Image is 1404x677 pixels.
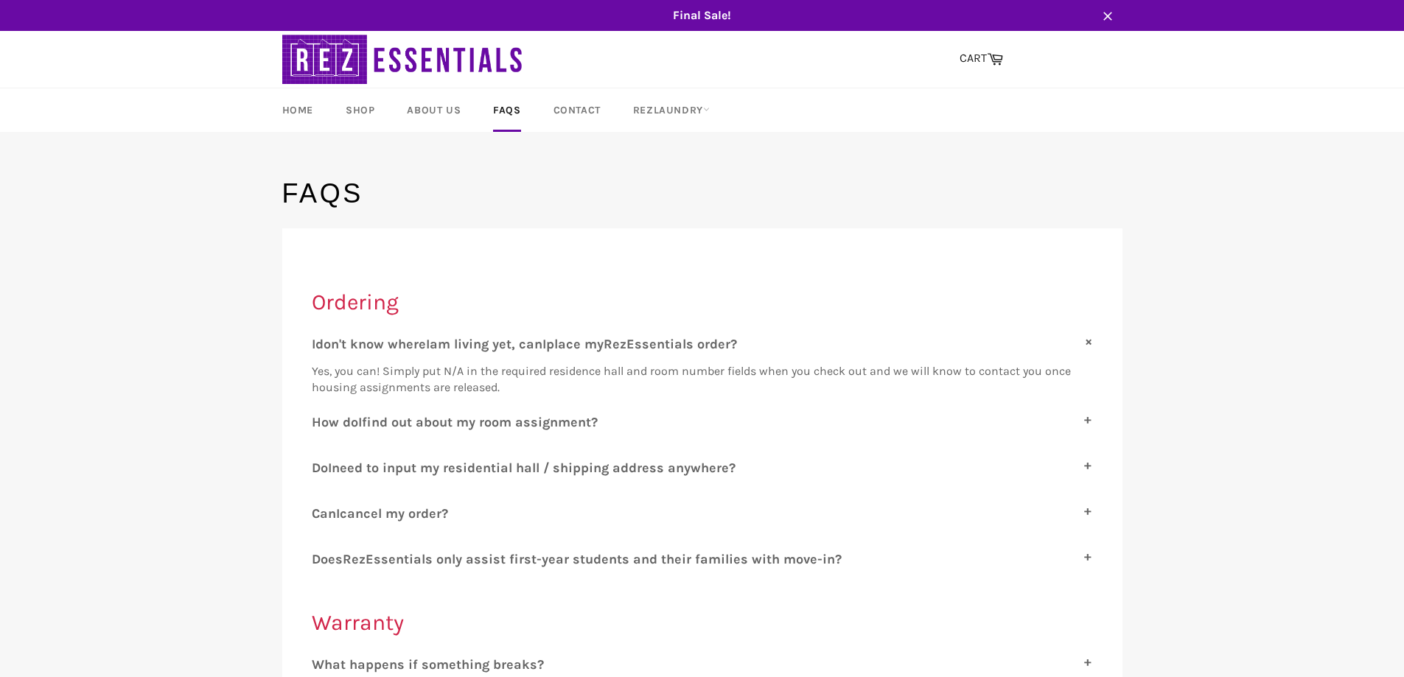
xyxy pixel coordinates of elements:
a: About Us [392,88,475,132]
a: Contact [539,88,615,132]
span: ssentials only assist first-year students and their families with move-in? [374,551,842,567]
span: cancel my order? [340,505,448,522]
label: D I [312,460,1093,476]
label: H I [312,414,1093,430]
img: RezEssentials [282,31,525,88]
label: C I [312,505,1093,522]
a: FAQs [478,88,535,132]
span: am living yet, can [430,336,542,352]
label: D R E [312,551,1093,567]
a: Home [268,88,328,132]
span: hat happens if something breaks? [324,656,544,673]
span: oes [321,551,343,567]
span: find out about my room assignment? [362,414,598,430]
span: don't know where [315,336,426,352]
a: CART [952,43,1010,74]
span: Final Sale! [268,7,1137,24]
span: place my [546,336,604,352]
span: need to input my residential hall / shipping address anywhere? [332,460,736,476]
span: an [320,505,336,522]
label: I I I R E [312,336,1093,352]
span: o [321,460,328,476]
span: ow do [321,414,358,430]
span: ssentials order? [635,336,737,352]
label: W [312,656,1093,673]
a: RezLaundry [618,88,724,132]
h2: Ordering [312,287,1093,318]
span: ez [612,336,626,352]
h2: Warranty [312,608,1093,638]
h1: FAQs [282,175,1122,212]
span: Yes, you can! Simply put N/A in the required residence hall and room number fields when you check... [312,364,1071,394]
a: Shop [331,88,389,132]
span: ez [352,551,366,567]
